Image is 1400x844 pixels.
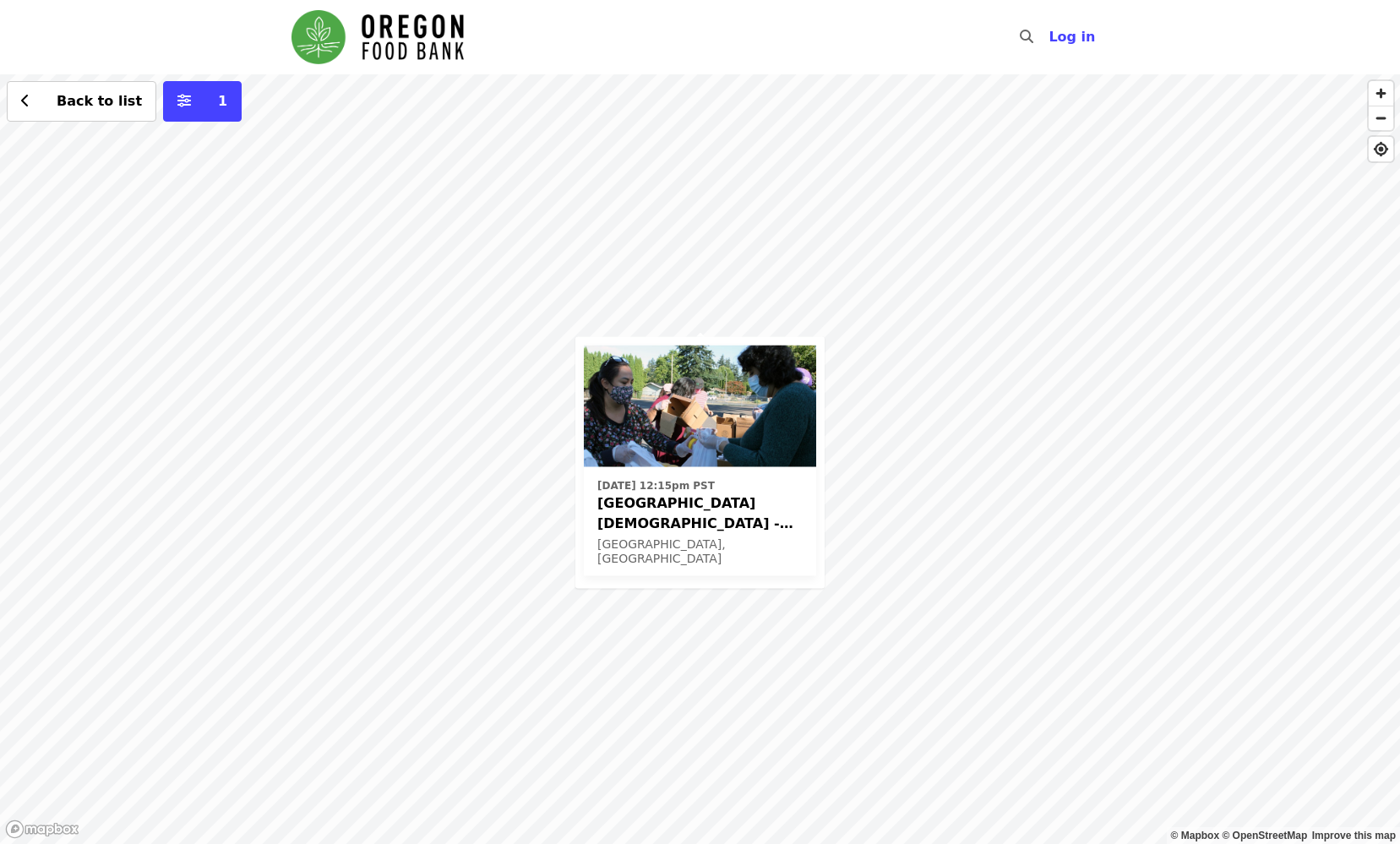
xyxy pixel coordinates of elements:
a: Mapbox [1171,830,1220,841]
button: More filters (1 selected) [163,81,242,122]
a: Mapbox logo [5,819,79,839]
i: search icon [1020,29,1033,45]
button: Log in [1035,20,1109,54]
button: Zoom Out [1369,106,1393,130]
button: Find My Location [1369,137,1393,161]
i: chevron-left icon [21,93,30,109]
button: Back to list [7,81,156,122]
button: Zoom In [1369,81,1393,106]
span: 1 [218,93,227,109]
a: OpenStreetMap [1222,830,1307,841]
input: Search [1043,17,1057,57]
a: See details for "Beaverton First United Methodist Church - Free Food Market (16+)" [584,346,816,576]
span: Log in [1049,29,1095,45]
a: Map feedback [1312,830,1396,841]
i: sliders-h icon [177,93,191,109]
span: Back to list [57,93,142,109]
div: [GEOGRAPHIC_DATA], [GEOGRAPHIC_DATA] [597,536,803,565]
img: Beaverton First United Methodist Church - Free Food Market (16+) organized by Oregon Food Bank [584,346,816,467]
time: [DATE] 12:15pm PST [597,477,715,493]
img: Oregon Food Bank - Home [291,10,464,64]
span: [GEOGRAPHIC_DATA][DEMOGRAPHIC_DATA] - Free Food Market (16+) [597,493,803,533]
